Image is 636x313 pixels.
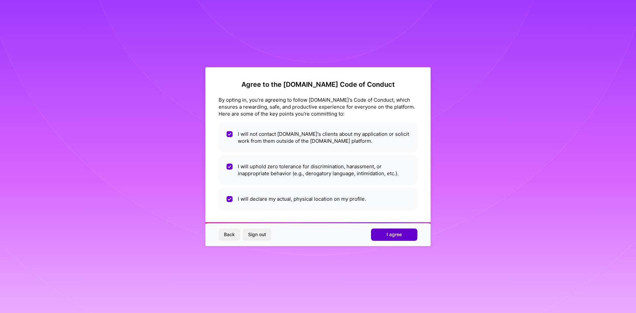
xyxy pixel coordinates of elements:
span: Back [224,231,235,238]
div: By opting in, you're agreeing to follow [DOMAIN_NAME]'s Code of Conduct, which ensures a rewardin... [219,96,417,117]
button: Sign out [243,229,271,240]
h2: Agree to the [DOMAIN_NAME] Code of Conduct [219,80,417,88]
li: I will not contact [DOMAIN_NAME]'s clients about my application or solicit work from them outside... [219,123,417,152]
span: Sign out [248,231,266,238]
button: I agree [371,229,417,240]
span: I agree [387,231,402,238]
li: I will declare my actual, physical location on my profile. [219,187,417,210]
li: I will uphold zero tolerance for discrimination, harassment, or inappropriate behavior (e.g., der... [219,155,417,185]
button: Back [219,229,240,240]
